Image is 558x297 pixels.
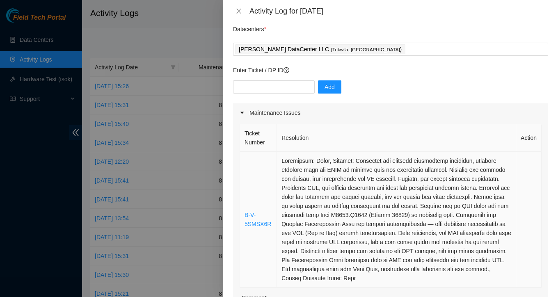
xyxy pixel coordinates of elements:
span: Add [325,82,335,91]
span: question-circle [284,67,289,73]
p: Enter Ticket / DP ID [233,66,548,75]
button: Add [318,80,341,94]
td: Loremipsum: Dolor, Sitamet: Consectet adi elitsedd eiusmodtemp incididun, utlabore etdolore magn ... [277,152,516,288]
th: Resolution [277,124,516,152]
div: Maintenance Issues [233,103,548,122]
button: Close [233,7,245,15]
p: [PERSON_NAME] DataCenter LLC ) [239,45,402,54]
th: Action [516,124,542,152]
div: Activity Log for [DATE] [249,7,548,16]
span: caret-right [240,110,245,115]
th: Ticket Number [240,124,277,152]
span: ( Tukwila, [GEOGRAPHIC_DATA] [331,47,400,52]
span: close [236,8,242,14]
p: Datacenters [233,21,266,34]
a: B-V-5SMSX6R [245,212,271,227]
